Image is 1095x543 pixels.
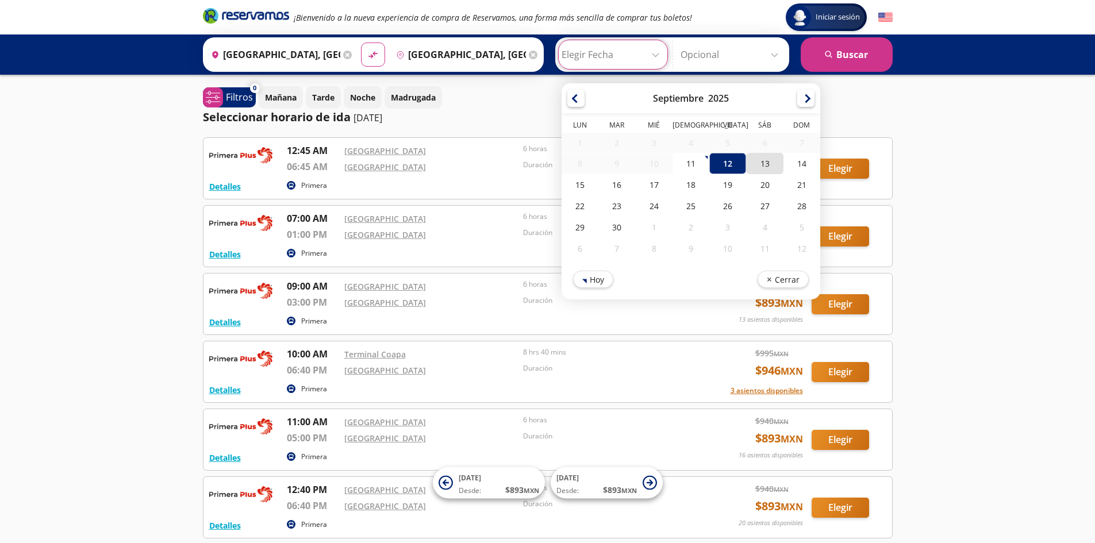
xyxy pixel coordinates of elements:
[598,174,635,195] div: 16-Sep-25
[812,226,869,247] button: Elegir
[523,160,697,170] p: Duración
[209,180,241,192] button: Detalles
[523,228,697,238] p: Duración
[433,467,545,499] button: [DATE]Desde:$893MXN
[812,498,869,518] button: Elegir
[306,86,341,109] button: Tarde
[755,362,803,379] span: $ 946
[598,195,635,217] div: 23-Sep-25
[746,133,783,153] div: 06-Sep-25
[812,362,869,382] button: Elegir
[344,433,426,444] a: [GEOGRAPHIC_DATA]
[523,295,697,306] p: Duración
[755,483,789,495] span: $ 940
[783,120,820,133] th: Domingo
[209,316,241,328] button: Detalles
[385,86,442,109] button: Madrugada
[746,120,783,133] th: Sábado
[603,484,637,496] span: $ 893
[209,347,272,370] img: RESERVAMOS
[562,40,664,69] input: Elegir Fecha
[672,133,709,153] div: 04-Sep-25
[672,195,709,217] div: 25-Sep-25
[709,153,746,174] div: 12-Sep-25
[556,486,579,496] span: Desde:
[287,347,339,361] p: 10:00 AM
[209,384,241,396] button: Detalles
[562,174,598,195] div: 15-Sep-25
[811,11,865,23] span: Iniciar sesión
[301,316,327,326] p: Primera
[562,153,598,174] div: 08-Sep-25
[709,133,746,153] div: 05-Sep-25
[556,473,579,483] span: [DATE]
[774,417,789,426] small: MXN
[598,120,635,133] th: Martes
[209,211,272,234] img: RESERVAMOS
[672,238,709,259] div: 09-Oct-25
[598,133,635,153] div: 02-Sep-25
[783,174,820,195] div: 21-Sep-25
[562,195,598,217] div: 22-Sep-25
[672,153,709,174] div: 11-Sep-25
[301,180,327,191] p: Primera
[709,174,746,195] div: 19-Sep-25
[635,238,672,259] div: 08-Oct-25
[391,40,526,69] input: Buscar Destino
[287,415,339,429] p: 11:00 AM
[253,83,256,93] span: 0
[505,484,539,496] span: $ 893
[709,195,746,217] div: 26-Sep-25
[781,433,803,445] small: MXN
[774,349,789,358] small: MXN
[562,238,598,259] div: 06-Oct-25
[209,248,241,260] button: Detalles
[672,120,709,133] th: Jueves
[287,499,339,513] p: 06:40 PM
[459,473,481,483] span: [DATE]
[203,7,289,24] i: Brand Logo
[265,91,297,103] p: Mañana
[709,217,746,238] div: 03-Oct-25
[783,133,820,153] div: 07-Sep-25
[523,347,697,357] p: 8 hrs 40 mins
[783,217,820,238] div: 05-Oct-25
[287,144,339,157] p: 12:45 AM
[203,87,256,107] button: 0Filtros
[344,213,426,224] a: [GEOGRAPHIC_DATA]
[209,144,272,167] img: RESERVAMOS
[294,12,692,23] em: ¡Bienvenido a la nueva experiencia de compra de Reservamos, una forma más sencilla de comprar tus...
[709,238,746,259] div: 10-Oct-25
[635,133,672,153] div: 03-Sep-25
[755,294,803,311] span: $ 893
[562,217,598,238] div: 29-Sep-25
[523,211,697,222] p: 6 horas
[301,384,327,394] p: Primera
[878,10,893,25] button: English
[562,120,598,133] th: Lunes
[709,120,746,133] th: Viernes
[746,217,783,238] div: 04-Oct-25
[757,271,808,288] button: Cerrar
[739,315,803,325] p: 13 asientos disponibles
[746,153,783,174] div: 13-Sep-25
[287,160,339,174] p: 06:45 AM
[287,483,339,496] p: 12:40 PM
[781,297,803,310] small: MXN
[781,365,803,378] small: MXN
[523,144,697,154] p: 6 horas
[774,485,789,494] small: MXN
[755,430,803,447] span: $ 893
[812,294,869,314] button: Elegir
[344,145,426,156] a: [GEOGRAPHIC_DATA]
[209,483,272,506] img: RESERVAMOS
[573,271,613,288] button: Hoy
[739,518,803,528] p: 20 asientos disponibles
[287,228,339,241] p: 01:00 PM
[287,295,339,309] p: 03:00 PM
[598,238,635,259] div: 07-Oct-25
[523,499,697,509] p: Duración
[354,111,382,125] p: [DATE]
[344,86,382,109] button: Noche
[301,248,327,259] p: Primera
